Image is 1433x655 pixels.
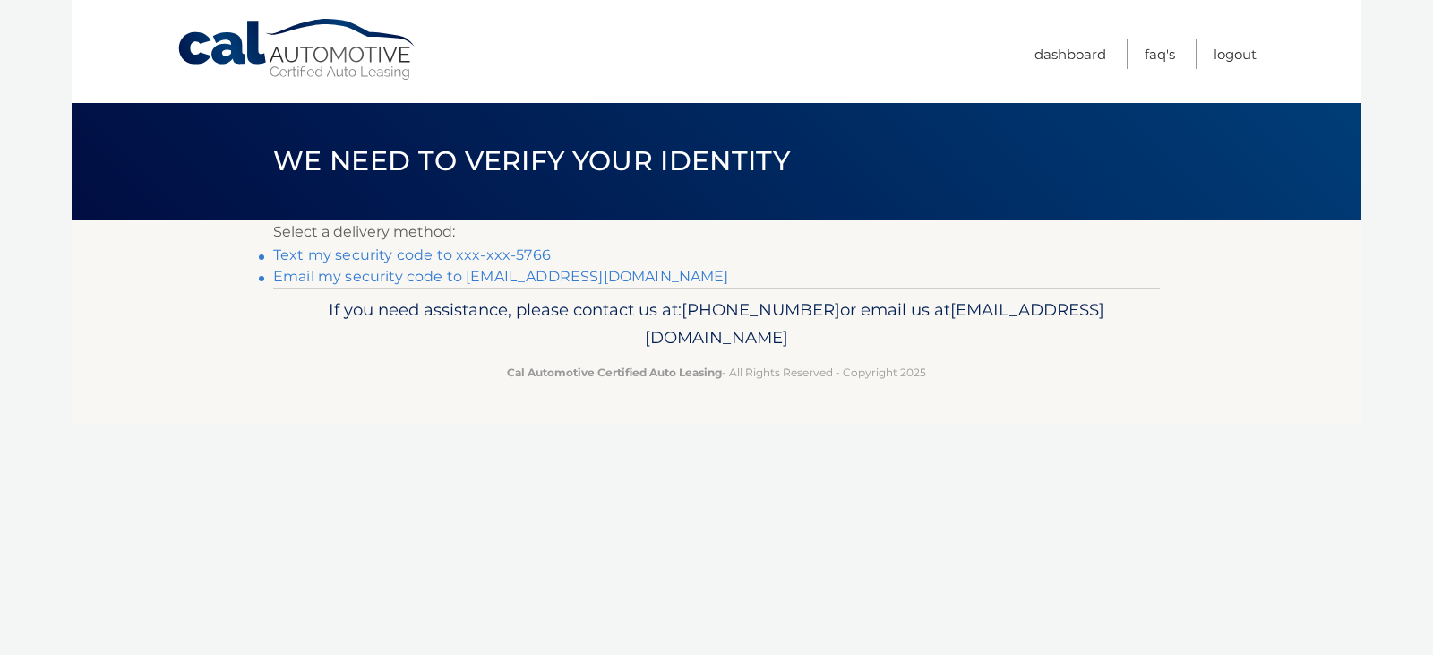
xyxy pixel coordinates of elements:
a: Cal Automotive [176,18,418,82]
p: - All Rights Reserved - Copyright 2025 [285,363,1148,382]
span: We need to verify your identity [273,144,790,177]
a: Email my security code to [EMAIL_ADDRESS][DOMAIN_NAME] [273,268,729,285]
a: Dashboard [1034,39,1106,69]
a: Text my security code to xxx-xxx-5766 [273,246,551,263]
span: [PHONE_NUMBER] [682,299,840,320]
p: If you need assistance, please contact us at: or email us at [285,296,1148,353]
p: Select a delivery method: [273,220,1160,245]
strong: Cal Automotive Certified Auto Leasing [507,366,722,379]
a: FAQ's [1145,39,1175,69]
a: Logout [1214,39,1257,69]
